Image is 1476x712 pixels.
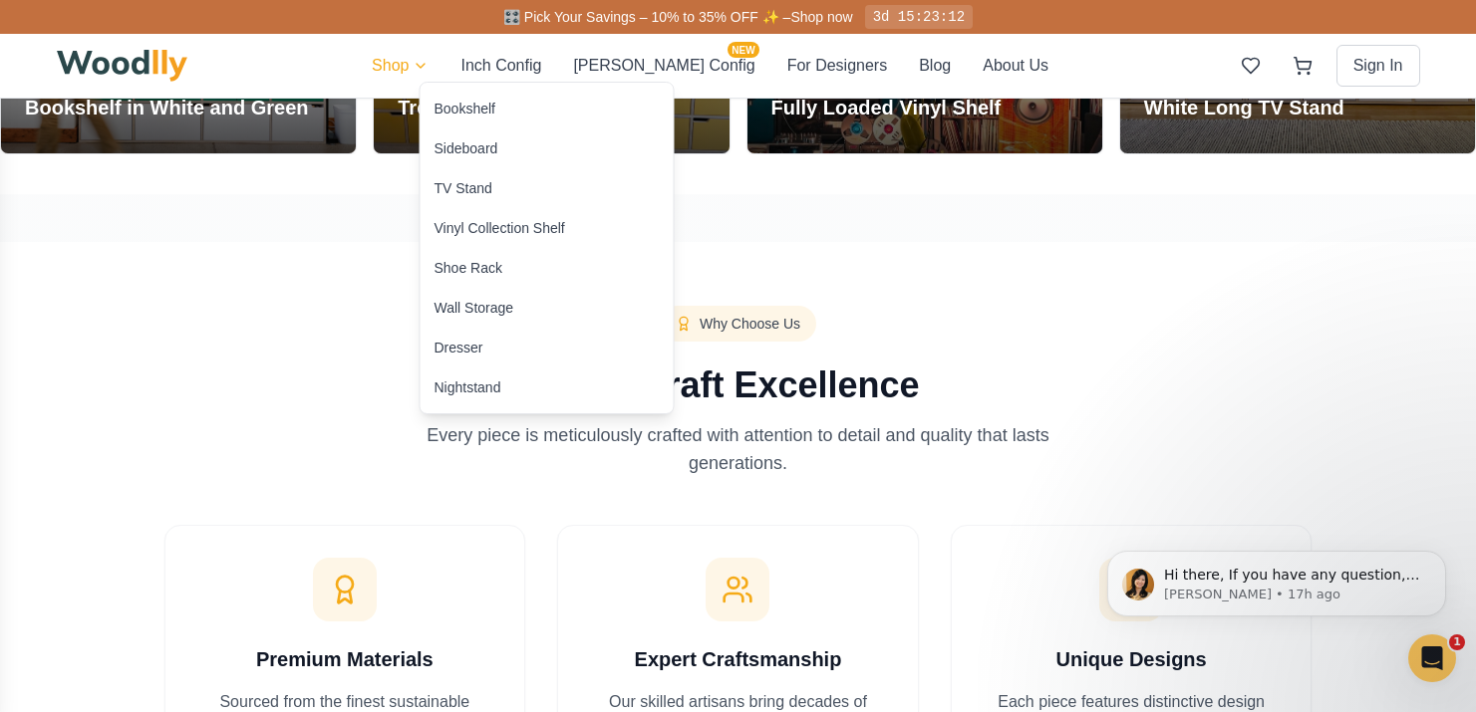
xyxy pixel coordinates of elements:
span: 1 [1449,634,1465,650]
div: Bookshelf [435,99,495,119]
div: Shoe Rack [435,258,502,278]
div: Nightstand [435,377,501,397]
div: Dresser [435,338,483,357]
iframe: Intercom live chat [1408,634,1456,682]
iframe: Intercom notifications message [1077,509,1476,658]
div: Vinyl Collection Shelf [435,218,565,238]
div: Shop [420,82,675,414]
div: Wall Storage [435,298,514,318]
div: TV Stand [435,178,492,198]
div: Sideboard [435,138,498,158]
